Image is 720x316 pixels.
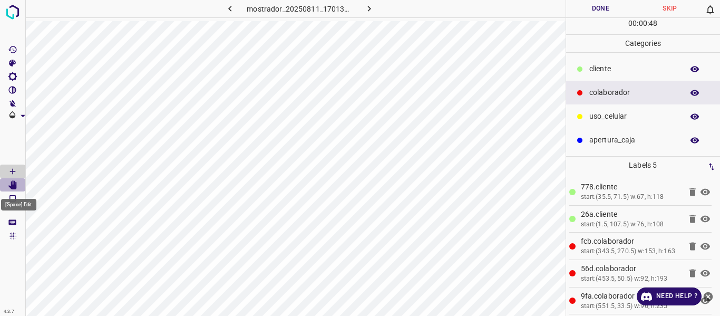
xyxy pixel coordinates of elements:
[569,157,717,174] p: Labels 5
[637,288,702,305] a: Need Help ?
[581,263,682,274] p: 56d.colaborador
[702,288,715,305] button: close-help
[581,220,682,229] div: start:(1.5, 107.5) w:76, h:108
[581,247,682,256] div: start:(343.5, 270.5) w:153, h:163
[628,18,657,34] div: : :
[3,3,22,22] img: logo
[628,18,637,29] p: 00
[581,291,682,302] p: 9fa.colaborador
[1,199,36,210] div: [Space] Edit
[581,236,682,247] p: fcb.colaborador
[649,18,657,29] p: 48
[581,181,682,193] p: 778.​​cliente
[589,63,678,74] p: ​​cliente
[589,111,678,122] p: uso_celular
[589,135,678,146] p: apertura_caja
[581,302,682,311] div: start:(551.5, 33.5) w:96, h:235
[581,274,682,284] div: start:(453.5, 50.5) w:92, h:193
[639,18,647,29] p: 00
[1,308,17,316] div: 4.3.7
[581,193,682,202] div: start:(35.5, 71.5) w:67, h:118
[589,87,678,98] p: colaborador
[247,3,352,17] h6: mostrador_20250811_170132_222714.jpg
[581,209,682,220] p: 26a.​​cliente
